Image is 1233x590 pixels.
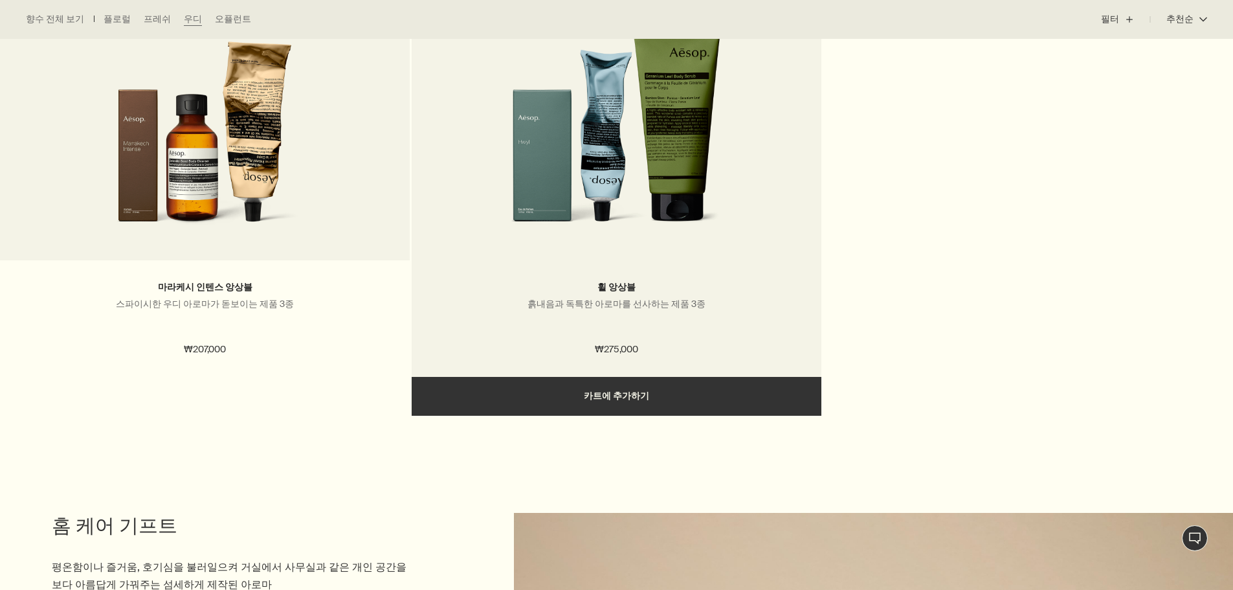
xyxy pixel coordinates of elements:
[19,298,390,310] p: 스파이시한 우디 아로마가 돋보이는 제품 3종
[595,342,638,357] span: ₩275,000
[158,281,252,293] a: 마라케시 인텐스 앙상블
[215,13,251,26] a: 오퓰런트
[412,1,821,260] a: Hwyl scented trio
[412,377,821,416] button: 카트에 추가하기 - ₩275,000
[1150,4,1207,35] button: 추천순
[184,13,202,26] a: 우디
[511,1,722,241] img: Hwyl scented trio
[1101,4,1150,35] button: 필터
[52,513,411,539] h2: 홈 케어 기프트
[184,342,226,357] span: ₩207,000
[26,13,84,26] a: 향수 전체 보기
[144,13,171,26] a: 프레쉬
[431,298,802,310] p: 흙내음과 독특한 아로마를 선사하는 제품 3종
[104,13,131,26] a: 플로럴
[597,281,636,293] a: 휠 앙상블
[1182,525,1208,551] button: 1:1 채팅 상담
